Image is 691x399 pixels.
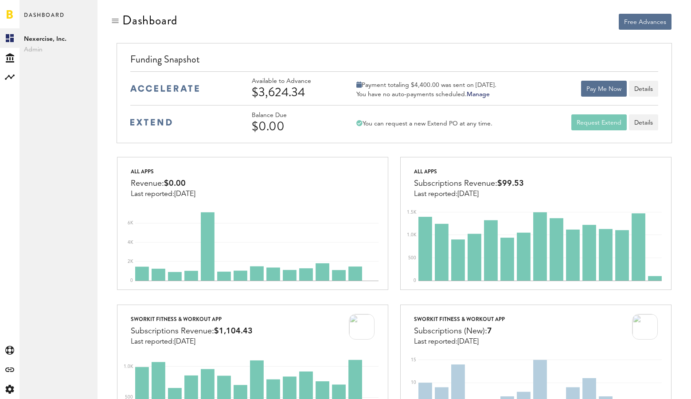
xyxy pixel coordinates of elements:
[24,34,93,44] span: Nexercise, Inc.
[174,191,195,198] span: [DATE]
[487,327,492,335] span: 7
[411,358,416,362] text: 15
[497,180,524,188] span: $99.53
[581,81,627,97] button: Pay Me Now
[407,233,417,237] text: 1.0K
[629,81,658,97] button: Details
[414,314,505,325] div: Sworkit Fitness & Workout App
[130,52,658,71] div: Funding Snapshot
[457,338,479,345] span: [DATE]
[356,90,496,98] div: You have no auto-payments scheduled.
[632,314,658,340] img: 100x100bb_8bz2sG9.jpg
[131,325,253,338] div: Subscriptions Revenue:
[356,81,496,89] div: Payment totaling $4,400.00 was sent on [DATE].
[414,190,524,198] div: Last reported:
[414,338,505,346] div: Last reported:
[128,240,133,245] text: 4K
[411,381,416,385] text: 10
[174,338,195,345] span: [DATE]
[131,177,195,190] div: Revenue:
[128,221,133,225] text: 6K
[457,191,479,198] span: [DATE]
[128,259,133,264] text: 2K
[414,166,524,177] div: All apps
[131,338,253,346] div: Last reported:
[619,14,671,30] button: Free Advances
[414,325,505,338] div: Subscriptions (New):
[164,180,186,188] span: $0.00
[252,112,336,119] div: Balance Due
[252,85,336,99] div: $3,624.34
[131,190,195,198] div: Last reported:
[214,327,253,335] span: $1,104.43
[252,78,336,85] div: Available to Advance
[24,44,93,55] span: Admin
[24,10,65,28] span: Dashboard
[124,364,133,369] text: 1.0K
[130,85,199,92] img: accelerate-medium-blue-logo.svg
[408,256,416,260] text: 500
[131,166,195,177] div: All apps
[252,119,336,133] div: $0.00
[571,114,627,130] button: Request Extend
[356,120,492,128] div: You can request a new Extend PO at any time.
[407,210,417,215] text: 1.5K
[414,278,416,283] text: 0
[131,314,253,325] div: Sworkit Fitness & Workout App
[349,314,375,340] img: 100x100bb_8bz2sG9.jpg
[467,91,490,98] a: Manage
[629,114,658,130] a: Details
[122,13,177,27] div: Dashboard
[414,177,524,190] div: Subscriptions Revenue:
[130,119,172,126] img: extend-medium-blue-logo.svg
[130,278,133,283] text: 0
[622,372,682,395] iframe: Opens a widget where you can find more information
